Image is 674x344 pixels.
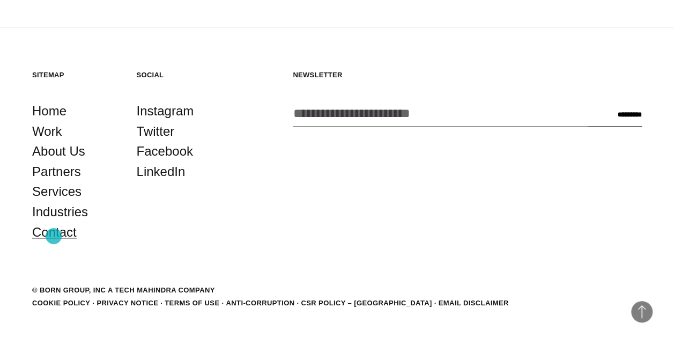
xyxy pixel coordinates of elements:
[439,299,509,307] a: Email Disclaimer
[137,121,175,142] a: Twitter
[301,299,432,307] a: CSR POLICY – [GEOGRAPHIC_DATA]
[631,301,653,323] button: Back to Top
[97,299,158,307] a: Privacy Notice
[137,101,194,121] a: Instagram
[32,299,90,307] a: Cookie Policy
[32,202,88,222] a: Industries
[137,141,193,162] a: Facebook
[32,70,121,79] h5: Sitemap
[32,181,82,202] a: Services
[32,162,81,182] a: Partners
[293,70,642,79] h5: Newsletter
[32,285,215,296] div: © BORN GROUP, INC A Tech Mahindra Company
[137,70,225,79] h5: Social
[32,222,77,243] a: Contact
[32,141,85,162] a: About Us
[32,121,62,142] a: Work
[32,101,66,121] a: Home
[165,299,219,307] a: Terms of Use
[137,162,186,182] a: LinkedIn
[226,299,294,307] a: Anti-Corruption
